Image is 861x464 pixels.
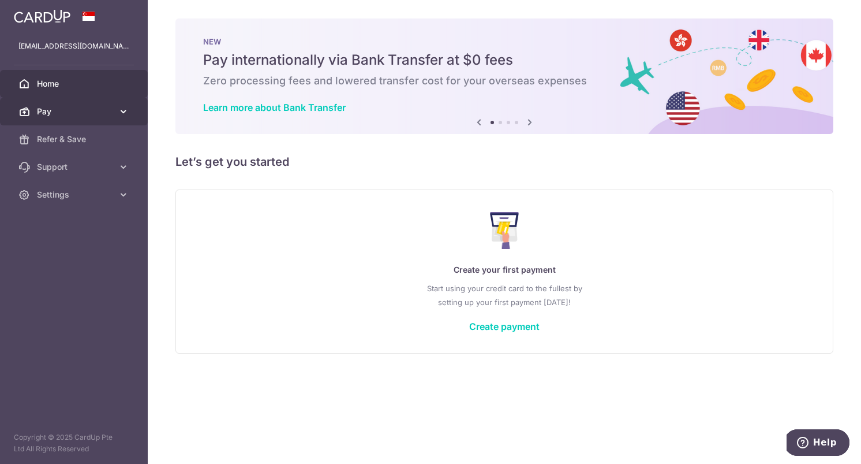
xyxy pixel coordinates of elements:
[490,212,519,249] img: Make Payment
[203,37,806,46] p: NEW
[203,102,346,113] a: Learn more about Bank Transfer
[27,8,50,18] span: Help
[175,18,833,134] img: Bank transfer banner
[37,78,113,90] span: Home
[787,429,849,458] iframe: Opens a widget where you can find more information
[37,133,113,145] span: Refer & Save
[37,189,113,201] span: Settings
[175,153,833,171] h5: Let’s get you started
[203,74,806,88] h6: Zero processing fees and lowered transfer cost for your overseas expenses
[37,106,113,117] span: Pay
[203,51,806,69] h5: Pay internationally via Bank Transfer at $0 fees
[14,9,70,23] img: CardUp
[37,161,113,173] span: Support
[469,321,540,332] a: Create payment
[199,281,810,309] p: Start using your credit card to the fullest by setting up your first payment [DATE]!
[199,263,810,277] p: Create your first payment
[18,40,129,52] p: [EMAIL_ADDRESS][DOMAIN_NAME]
